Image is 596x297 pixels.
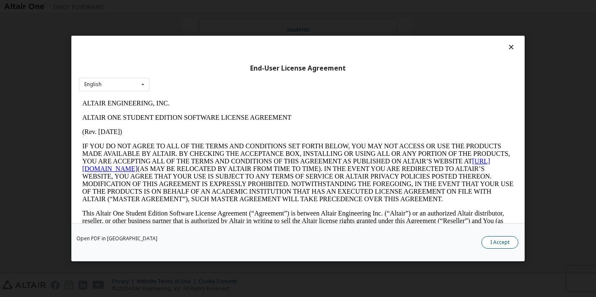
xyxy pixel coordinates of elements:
p: IF YOU DO NOT AGREE TO ALL OF THE TERMS AND CONDITIONS SET FORTH BELOW, YOU MAY NOT ACCESS OR USE... [3,46,435,107]
div: End-User License Agreement [79,64,517,73]
button: I Accept [481,236,518,249]
p: This Altair One Student Edition Software License Agreement (“Agreement”) is between Altair Engine... [3,113,435,144]
a: Open PDF in [GEOGRAPHIC_DATA] [76,236,157,241]
div: English [84,82,102,87]
p: ALTAIR ENGINEERING, INC. [3,3,435,11]
a: [URL][DOMAIN_NAME] [3,61,411,76]
p: (Rev. [DATE]) [3,32,435,39]
p: ALTAIR ONE STUDENT EDITION SOFTWARE LICENSE AGREEMENT [3,18,435,25]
